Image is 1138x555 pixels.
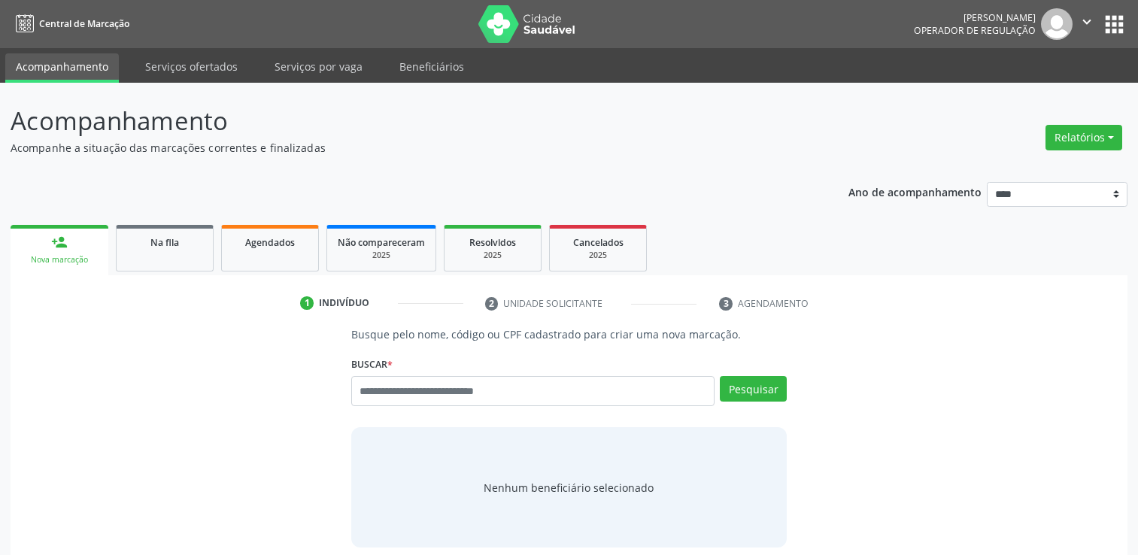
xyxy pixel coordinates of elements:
[914,24,1036,37] span: Operador de regulação
[338,236,425,249] span: Não compareceram
[11,140,793,156] p: Acompanhe a situação das marcações correntes e finalizadas
[5,53,119,83] a: Acompanhamento
[455,250,530,261] div: 2025
[135,53,248,80] a: Serviços ofertados
[914,11,1036,24] div: [PERSON_NAME]
[484,480,654,496] span: Nenhum beneficiário selecionado
[560,250,636,261] div: 2025
[351,326,787,342] p: Busque pelo nome, código ou CPF cadastrado para criar uma nova marcação.
[1101,11,1127,38] button: apps
[720,376,787,402] button: Pesquisar
[389,53,475,80] a: Beneficiários
[150,236,179,249] span: Na fila
[1079,14,1095,30] i: 
[1045,125,1122,150] button: Relatórios
[573,236,624,249] span: Cancelados
[245,236,295,249] span: Agendados
[848,182,982,201] p: Ano de acompanhamento
[39,17,129,30] span: Central de Marcação
[1073,8,1101,40] button: 
[51,234,68,250] div: person_add
[21,254,98,265] div: Nova marcação
[469,236,516,249] span: Resolvidos
[338,250,425,261] div: 2025
[1041,8,1073,40] img: img
[300,296,314,310] div: 1
[11,11,129,36] a: Central de Marcação
[264,53,373,80] a: Serviços por vaga
[351,353,393,376] label: Buscar
[319,296,369,310] div: Indivíduo
[11,102,793,140] p: Acompanhamento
